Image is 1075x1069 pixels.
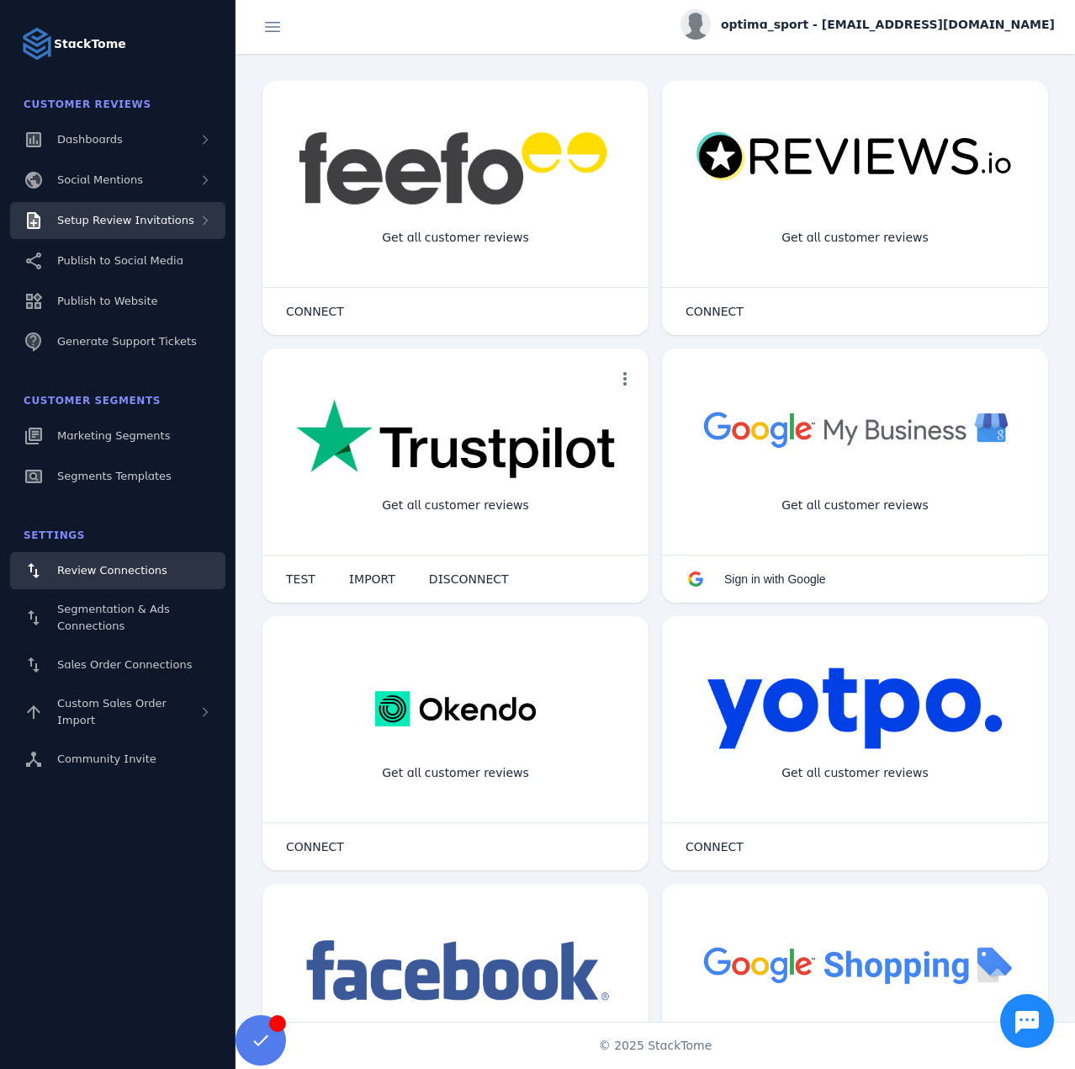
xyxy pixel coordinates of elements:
[57,335,197,348] span: Generate Support Tickets
[286,306,344,317] span: CONNECT
[368,483,543,528] div: Get all customer reviews
[57,254,183,267] span: Publish to Social Media
[20,27,54,61] img: Logo image
[724,572,826,586] span: Sign in with Google
[599,1037,712,1055] span: © 2025 StackTome
[24,98,151,110] span: Customer Reviews
[686,306,744,317] span: CONNECT
[10,458,225,495] a: Segments Templates
[669,295,760,328] button: CONNECT
[349,573,395,585] span: IMPORT
[332,562,412,596] button: IMPORT
[669,562,843,596] button: Sign in with Google
[57,133,123,146] span: Dashboards
[368,215,543,260] div: Get all customer reviews
[10,242,225,279] a: Publish to Social Media
[375,667,536,751] img: okendo.webp
[57,697,167,726] span: Custom Sales Order Import
[57,214,194,226] span: Setup Review Invitations
[608,362,642,396] button: more
[296,934,615,1009] img: facebook.png
[269,562,332,596] button: TEST
[54,35,126,53] strong: StackTome
[429,573,509,585] span: DISCONNECT
[57,429,170,442] span: Marketing Segments
[57,295,157,307] span: Publish to Website
[24,395,161,407] span: Customer Segments
[57,173,143,186] span: Social Mentions
[286,573,315,585] span: TEST
[57,470,172,482] span: Segments Templates
[269,830,361,864] button: CONNECT
[680,9,711,40] img: profile.jpg
[768,483,942,528] div: Get all customer reviews
[57,658,192,671] span: Sales Order Connections
[10,283,225,320] a: Publish to Website
[368,751,543,795] div: Get all customer reviews
[57,603,170,632] span: Segmentation & Ads Connections
[686,841,744,853] span: CONNECT
[10,646,225,683] a: Sales Order Connections
[296,399,615,481] img: trustpilot.png
[24,529,85,541] span: Settings
[696,131,1014,183] img: reviewsio.svg
[721,16,1055,34] span: optima_sport - [EMAIL_ADDRESS][DOMAIN_NAME]
[296,131,615,205] img: feefo.png
[680,9,1055,40] button: optima_sport - [EMAIL_ADDRESS][DOMAIN_NAME]
[10,417,225,455] a: Marketing Segments
[10,552,225,589] a: Review Connections
[707,667,1004,751] img: yotpo.png
[57,564,167,577] span: Review Connections
[412,562,526,596] button: DISCONNECT
[669,830,760,864] button: CONNECT
[286,841,344,853] span: CONNECT
[269,295,361,328] button: CONNECT
[10,323,225,360] a: Generate Support Tickets
[696,934,1014,994] img: googleshopping.png
[57,753,156,765] span: Community Invite
[10,593,225,643] a: Segmentation & Ads Connections
[768,751,942,795] div: Get all customer reviews
[755,1018,954,1063] div: Import Products from Google
[696,399,1014,459] img: googlebusiness.png
[768,215,942,260] div: Get all customer reviews
[10,741,225,778] a: Community Invite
